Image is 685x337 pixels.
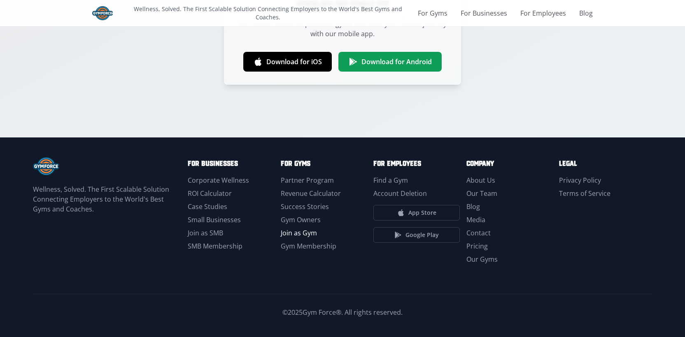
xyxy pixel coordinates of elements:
[466,228,491,237] a: Contact
[281,228,317,237] a: Join as Gym
[188,202,227,211] a: Case Studies
[373,176,408,185] a: Find a Gym
[559,157,645,169] h3: Legal
[579,8,593,18] a: Blog
[188,228,223,237] a: Join as SMB
[281,242,336,251] a: Gym Membership
[559,176,601,185] a: Privacy Policy
[237,19,448,39] p: Get instant access to premium gyms and track your fitness journey with our mobile app.
[188,242,242,251] a: SMB Membership
[373,227,460,243] a: Google Play
[188,215,241,224] a: Small Businesses
[281,176,334,185] a: Partner Program
[281,189,341,198] a: Revenue Calculator
[466,189,497,198] a: Our Team
[373,157,460,169] h3: For Employees
[188,176,249,185] a: Corporate Wellness
[243,52,332,72] a: Download for iOS
[281,202,329,211] a: Success Stories
[466,242,488,251] a: Pricing
[188,157,274,169] h3: For Businesses
[466,255,498,264] a: Our Gyms
[281,215,321,224] a: Gym Owners
[418,8,447,18] a: For Gyms
[33,157,59,175] img: Gym Force® Logo
[338,52,442,72] a: Download for Android
[461,8,507,18] a: For Businesses
[559,189,610,198] a: Terms of Service
[466,157,553,169] h3: Company
[466,202,480,211] a: Blog
[520,8,566,18] a: For Employees
[373,205,460,221] a: App Store
[373,189,427,198] a: Account Deletion
[466,176,495,185] a: About Us
[188,189,232,198] a: ROI Calculator
[466,215,485,224] a: Media
[33,307,652,317] p: © 2025 Gym Force®. All rights reserved.
[121,5,415,21] p: Wellness, Solved. The First Scalable Solution Connecting Employers to the World's Best Gyms and C...
[281,157,367,169] h3: For Gyms
[92,6,113,20] img: Gym Force Logo
[33,184,181,214] p: Wellness, Solved. The First Scalable Solution Connecting Employers to the World's Best Gyms and C...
